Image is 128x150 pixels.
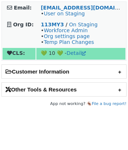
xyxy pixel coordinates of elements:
[41,27,94,45] span: • • •
[69,22,98,27] a: On Staging
[66,22,67,27] strong: /
[41,22,64,27] a: 113MY3
[44,39,94,45] a: Temp Plan Changes
[44,27,88,33] a: Workforce Admin
[13,22,34,27] strong: Org ID:
[2,65,126,78] h2: Customer Information
[1,100,127,108] footer: App not working? 🪳
[14,5,32,11] strong: Email:
[66,50,85,56] a: Detail
[2,83,126,96] h2: Other Tools & Resources
[92,101,127,106] a: File a bug report!
[7,50,25,56] strong: CLS:
[44,33,89,39] a: Org settings page
[36,48,125,60] td: 💚 10 💚 -
[41,11,85,16] span: •
[44,11,85,16] a: User on Staging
